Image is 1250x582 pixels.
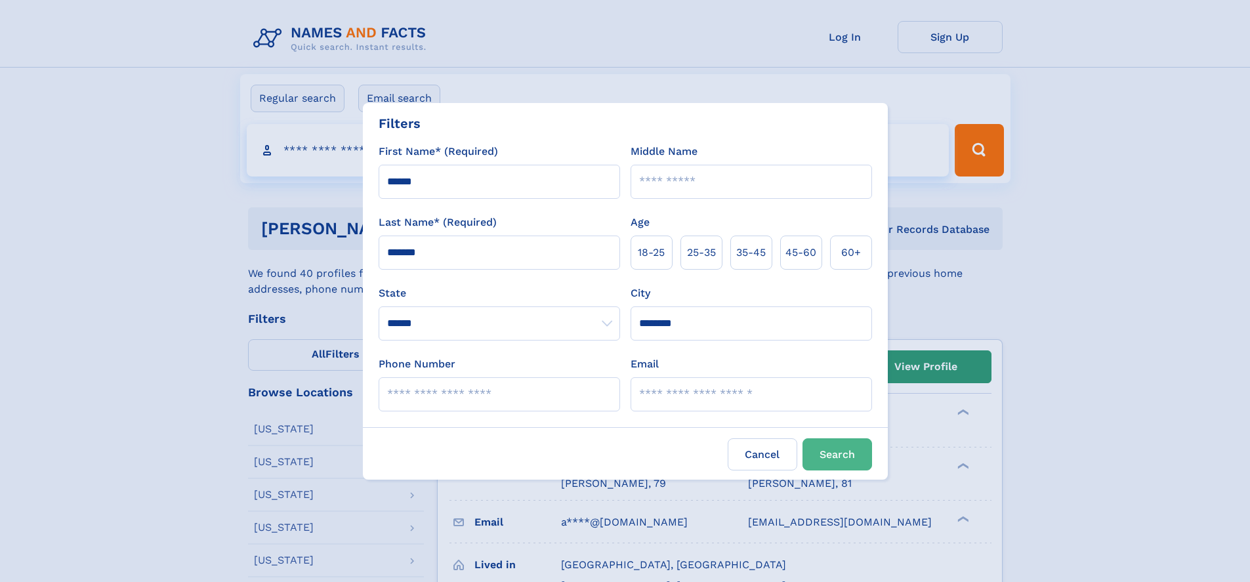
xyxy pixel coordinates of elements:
[379,215,497,230] label: Last Name* (Required)
[631,215,650,230] label: Age
[802,438,872,470] button: Search
[728,438,797,470] label: Cancel
[631,356,659,372] label: Email
[631,144,698,159] label: Middle Name
[841,245,861,260] span: 60+
[379,114,421,133] div: Filters
[631,285,650,301] label: City
[379,285,620,301] label: State
[379,144,498,159] label: First Name* (Required)
[736,245,766,260] span: 35‑45
[687,245,716,260] span: 25‑35
[379,356,455,372] label: Phone Number
[638,245,665,260] span: 18‑25
[785,245,816,260] span: 45‑60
